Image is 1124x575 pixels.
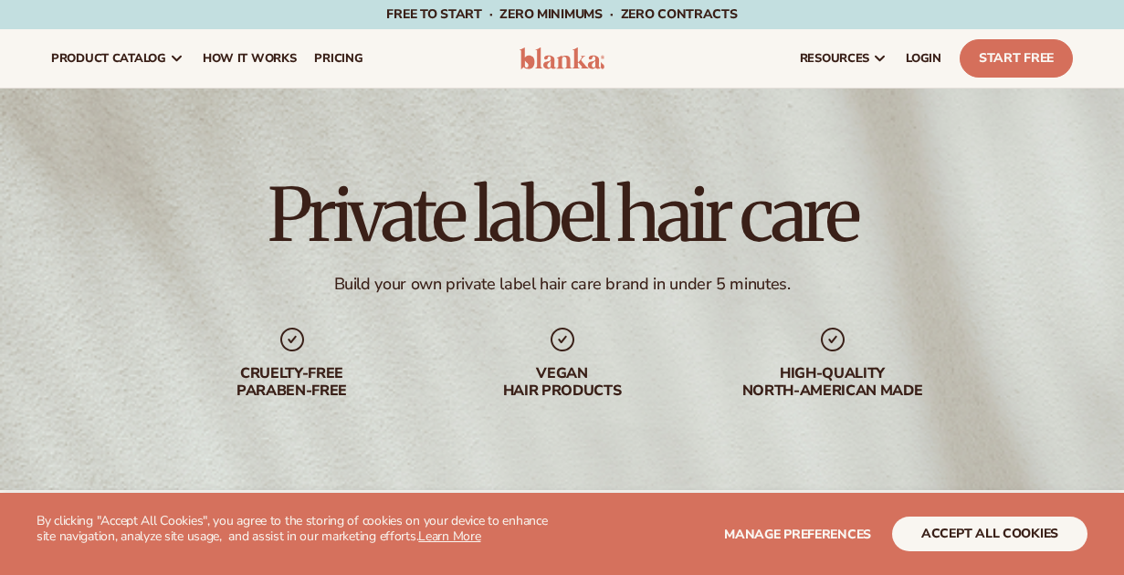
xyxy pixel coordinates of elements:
[520,47,605,69] img: logo
[268,179,857,252] h1: Private label hair care
[334,274,791,295] div: Build your own private label hair care brand in under 5 minutes.
[724,517,871,551] button: Manage preferences
[194,29,306,88] a: How It Works
[175,365,409,400] div: cruelty-free paraben-free
[203,51,297,66] span: How It Works
[386,5,737,23] span: Free to start · ZERO minimums · ZERO contracts
[791,29,897,88] a: resources
[314,51,362,66] span: pricing
[897,29,951,88] a: LOGIN
[892,517,1087,551] button: accept all cookies
[716,365,950,400] div: High-quality North-american made
[42,29,194,88] a: product catalog
[906,51,941,66] span: LOGIN
[418,528,480,545] a: Learn More
[446,365,679,400] div: Vegan hair products
[800,51,869,66] span: resources
[37,514,562,545] p: By clicking "Accept All Cookies", you agree to the storing of cookies on your device to enhance s...
[724,526,871,543] span: Manage preferences
[960,39,1073,78] a: Start Free
[51,51,166,66] span: product catalog
[305,29,372,88] a: pricing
